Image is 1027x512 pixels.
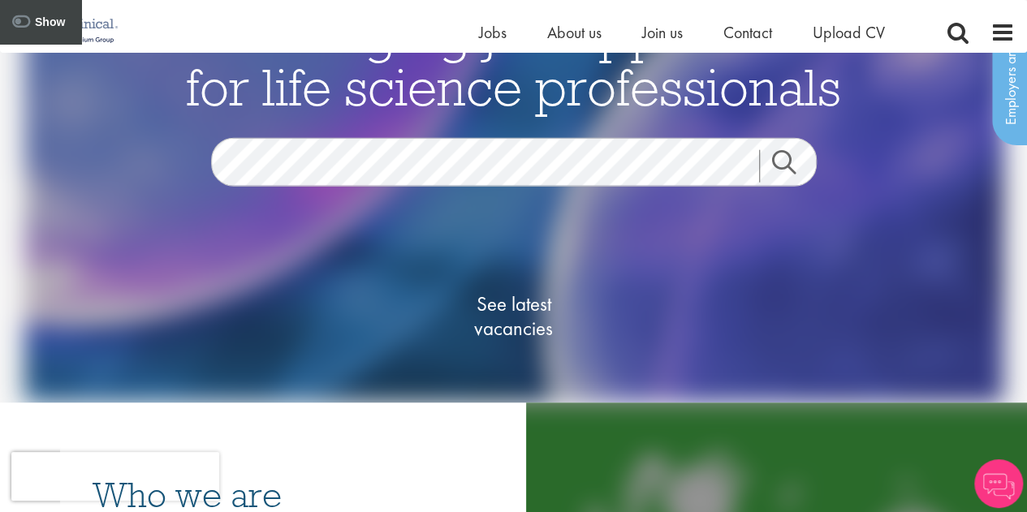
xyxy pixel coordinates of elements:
[759,150,829,183] a: Job search submit button
[433,292,595,341] span: See latest vacancies
[547,22,602,43] a: About us
[479,22,507,43] a: Jobs
[11,452,219,501] iframe: reCAPTCHA
[433,227,595,406] a: See latestvacancies
[723,22,772,43] a: Contact
[151,1,877,119] span: Life-changing job opportunities for life science professionals
[642,22,683,43] a: Join us
[974,459,1023,508] img: Chatbot
[813,22,885,43] a: Upload CV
